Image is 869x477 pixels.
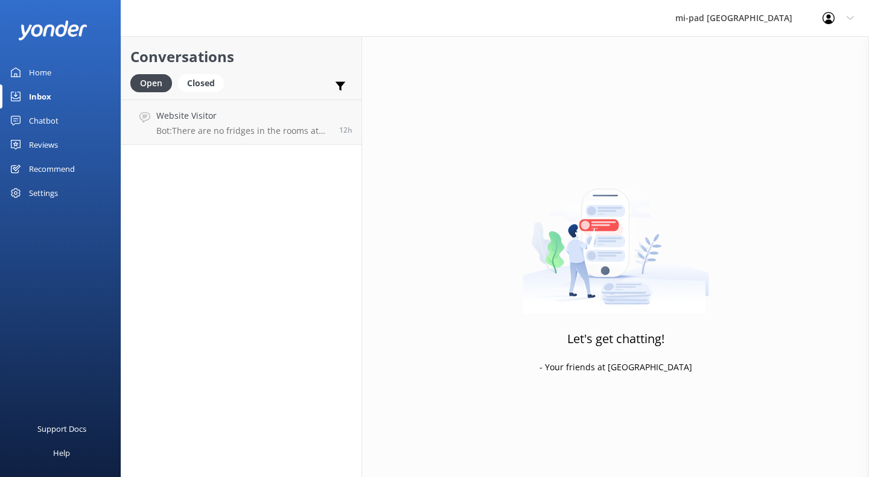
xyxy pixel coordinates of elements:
[178,74,224,92] div: Closed
[178,76,230,89] a: Closed
[29,157,75,181] div: Recommend
[121,100,361,145] a: Website VisitorBot:There are no fridges in the rooms at [GEOGRAPHIC_DATA]. However, if you need t...
[37,417,86,441] div: Support Docs
[567,329,664,349] h3: Let's get chatting!
[523,163,709,314] img: artwork of a man stealing a conversation from at giant smartphone
[156,109,330,122] h4: Website Visitor
[156,125,330,136] p: Bot: There are no fridges in the rooms at [GEOGRAPHIC_DATA]. However, if you need to keep anythin...
[53,441,70,465] div: Help
[130,76,178,89] a: Open
[29,84,51,109] div: Inbox
[29,133,58,157] div: Reviews
[130,74,172,92] div: Open
[540,361,692,374] p: - Your friends at [GEOGRAPHIC_DATA]
[339,125,352,135] span: Sep 11 2025 04:12am (UTC +12:00) Pacific/Auckland
[29,181,58,205] div: Settings
[29,60,51,84] div: Home
[130,45,352,68] h2: Conversations
[18,21,88,40] img: yonder-white-logo.png
[29,109,59,133] div: Chatbot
